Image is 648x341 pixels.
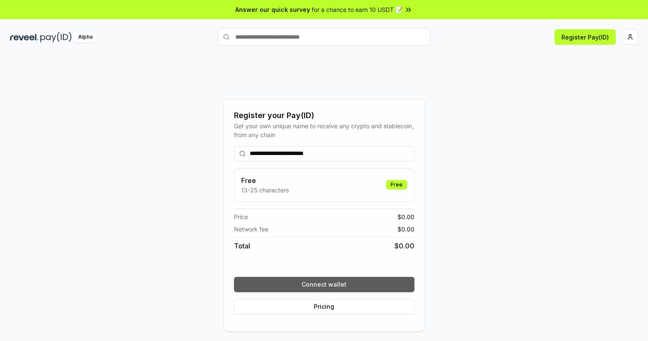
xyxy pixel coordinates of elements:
[397,212,414,221] span: $ 0.00
[312,5,403,14] span: for a chance to earn 10 USDT 📝
[234,225,268,234] span: Network fee
[234,241,250,251] span: Total
[394,241,414,251] span: $ 0.00
[241,175,289,186] h3: Free
[386,180,407,189] div: Free
[234,212,248,221] span: Price
[234,277,414,292] button: Connect wallet
[235,5,310,14] span: Answer our quick survey
[234,299,414,314] button: Pricing
[555,29,616,45] button: Register Pay(ID)
[241,186,289,194] p: 13-25 characters
[40,32,72,42] img: pay_id
[10,32,39,42] img: reveel_dark
[234,110,414,121] div: Register your Pay(ID)
[234,121,414,139] div: Get your own unique name to receive any crypto and stablecoin, from any chain
[397,225,414,234] span: $ 0.00
[73,32,97,42] div: Alpha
